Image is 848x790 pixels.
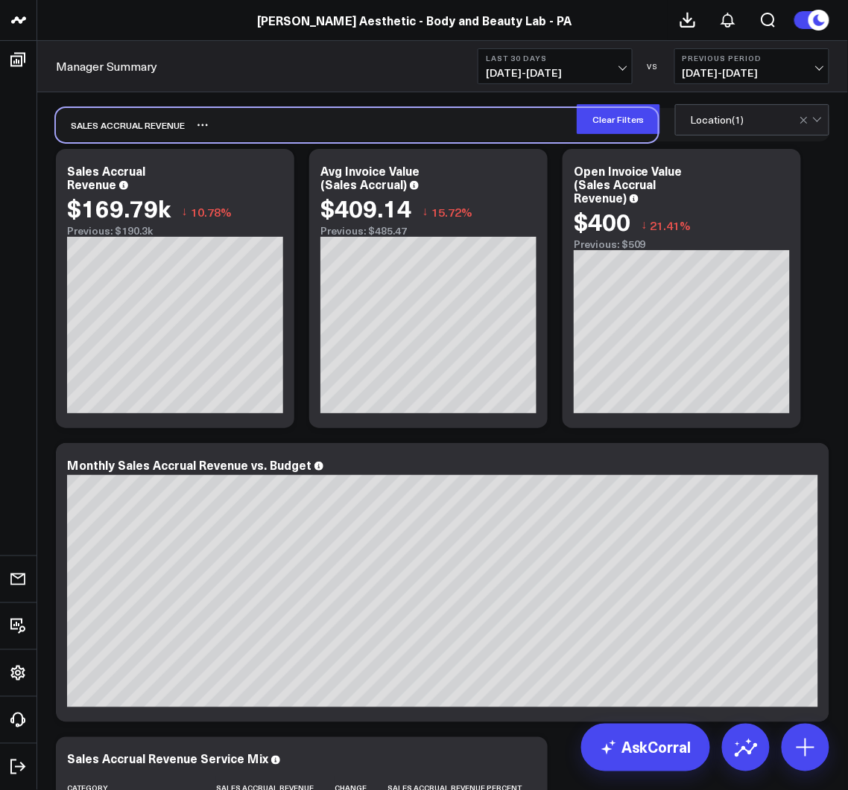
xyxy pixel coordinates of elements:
div: Previous: $509 [574,238,790,250]
b: Last 30 Days [486,54,624,63]
button: Clear Filters [577,104,660,134]
span: 15.72% [431,203,472,220]
div: $400 [574,208,630,235]
div: Previous: $190.3k [67,225,283,237]
div: Sales Accrual Revenue Service Mix [67,751,268,767]
span: ↓ [423,202,428,221]
a: Manager Summary [56,58,157,74]
div: Sales Accrual Revenue [67,162,145,192]
span: ↓ [182,202,188,221]
div: Previous: $485.47 [320,225,537,237]
button: Previous Period[DATE]-[DATE] [674,48,829,84]
div: VS [640,62,667,71]
div: Avg Invoice Value (Sales Accrual) [320,162,420,192]
a: AskCorral [581,724,710,771]
div: Open Invoice Value (Sales Accrual Revenue) [574,162,683,206]
div: Sales Accrual Revenue [56,108,185,142]
span: ↓ [642,215,648,235]
span: [DATE] - [DATE] [486,67,624,79]
b: Previous Period [683,54,821,63]
a: [PERSON_NAME] Aesthetic - Body and Beauty Lab - PA [258,12,572,28]
span: [DATE] - [DATE] [683,67,821,79]
button: Last 30 Days[DATE]-[DATE] [478,48,633,84]
span: 21.41% [651,217,692,233]
span: 10.78% [191,203,232,220]
div: Monthly Sales Accrual Revenue vs. Budget [67,456,311,473]
div: $409.14 [320,194,411,221]
div: $169.79k [67,194,171,221]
